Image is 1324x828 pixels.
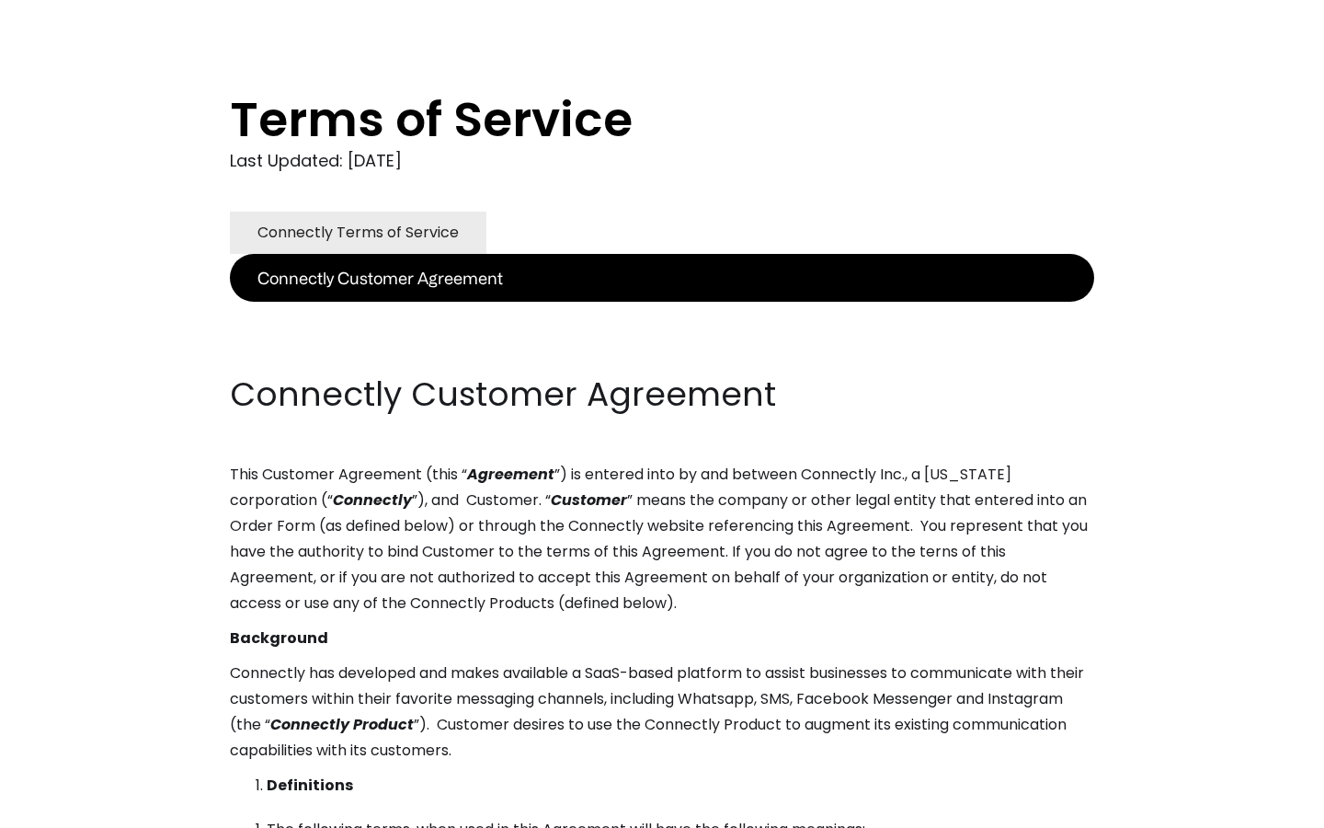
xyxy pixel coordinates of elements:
[37,796,110,822] ul: Language list
[230,147,1094,175] div: Last Updated: [DATE]
[230,372,1094,418] h2: Connectly Customer Agreement
[18,794,110,822] aside: Language selected: English
[230,337,1094,362] p: ‍
[333,489,412,511] em: Connectly
[257,265,503,291] div: Connectly Customer Agreement
[230,92,1021,147] h1: Terms of Service
[467,464,554,485] em: Agreement
[230,302,1094,328] p: ‍
[267,775,353,796] strong: Definitions
[230,462,1094,616] p: This Customer Agreement (this “ ”) is entered into by and between Connectly Inc., a [US_STATE] co...
[551,489,627,511] em: Customer
[230,627,328,649] strong: Background
[270,714,414,735] em: Connectly Product
[257,220,459,246] div: Connectly Terms of Service
[230,661,1094,764] p: Connectly has developed and makes available a SaaS-based platform to assist businesses to communi...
